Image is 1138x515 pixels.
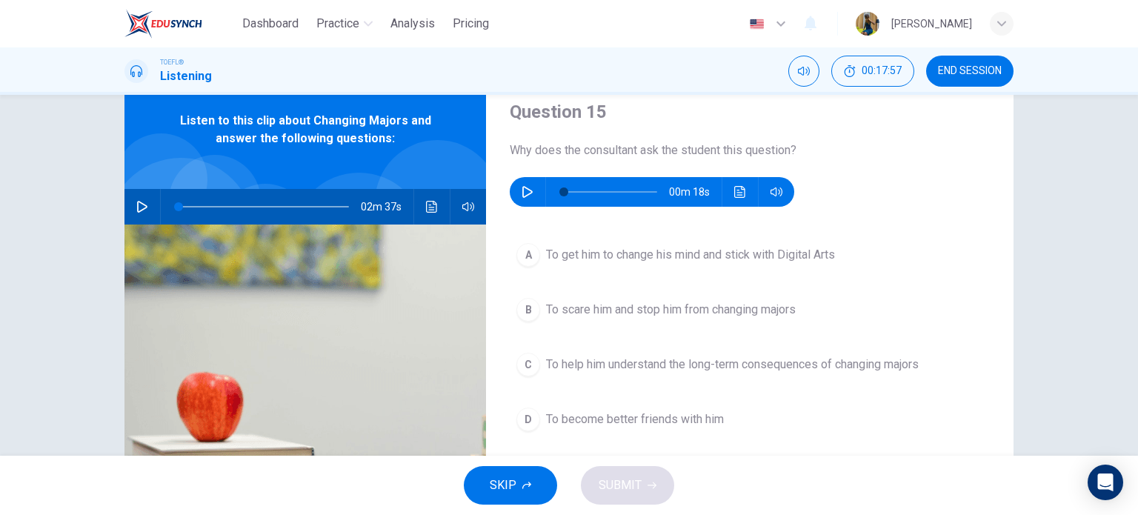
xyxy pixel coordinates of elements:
img: EduSynch logo [124,9,202,39]
span: Dashboard [242,15,299,33]
a: EduSynch logo [124,9,236,39]
span: To become better friends with him [546,411,724,428]
span: Why does the consultant ask the student this question? [510,142,990,159]
div: D [516,408,540,431]
span: To help him understand the long-term consequences of changing majors [546,356,919,373]
button: BTo scare him and stop him from changing majors [510,291,990,328]
button: DTo become better friends with him [510,401,990,438]
span: To get him to change his mind and stick with Digital Arts [546,246,835,264]
button: ATo get him to change his mind and stick with Digital Arts [510,236,990,273]
img: Profile picture [856,12,879,36]
div: A [516,243,540,267]
div: [PERSON_NAME] [891,15,972,33]
img: en [748,19,766,30]
button: Pricing [447,10,495,37]
button: Click to see the audio transcription [728,177,752,207]
span: TOEFL® [160,57,184,67]
button: Practice [310,10,379,37]
span: END SESSION [938,65,1002,77]
span: 02m 37s [361,189,413,225]
div: B [516,298,540,322]
span: Listen to this clip about Changing Majors and answer the following questions: [173,112,438,147]
div: Mute [788,56,819,87]
span: SKIP [490,475,516,496]
button: END SESSION [926,56,1014,87]
span: Pricing [453,15,489,33]
span: To scare him and stop him from changing majors [546,301,796,319]
div: Open Intercom Messenger [1088,465,1123,500]
span: 00m 18s [669,177,722,207]
span: Practice [316,15,359,33]
button: SKIP [464,466,557,505]
button: Analysis [385,10,441,37]
span: Analysis [390,15,435,33]
button: CTo help him understand the long-term consequences of changing majors [510,346,990,383]
div: C [516,353,540,376]
span: 00:17:57 [862,65,902,77]
button: Dashboard [236,10,305,37]
button: Click to see the audio transcription [420,189,444,225]
div: Hide [831,56,914,87]
button: 00:17:57 [831,56,914,87]
h1: Listening [160,67,212,85]
h4: Question 15 [510,100,990,124]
